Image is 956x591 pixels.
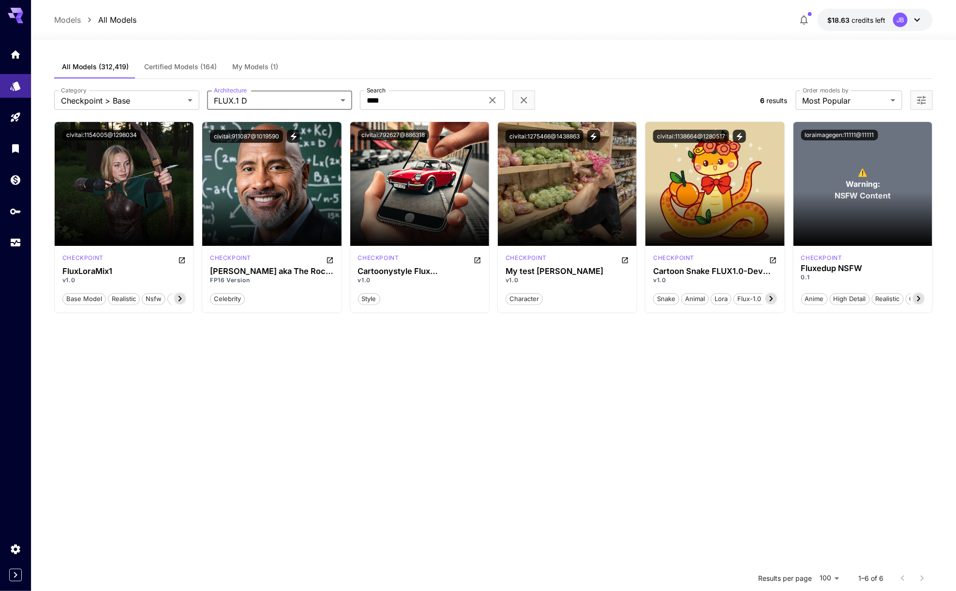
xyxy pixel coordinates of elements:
span: Certified Models (164) [144,62,217,71]
button: animal [681,292,709,305]
button: nsfw [142,292,165,305]
h3: FluxLoraMix1 [62,267,186,276]
span: Warning: [846,178,880,190]
label: Search [367,86,386,94]
button: snake [653,292,679,305]
button: loraimagegen:11111@11111 [801,130,878,140]
button: View trigger words [733,130,746,143]
span: credits left [851,16,885,24]
button: Clear filters (2) [518,94,530,106]
button: View trigger words [587,130,600,143]
button: realistic [108,292,140,305]
button: civitai:1138664@1280517 [653,130,729,143]
div: 100 [816,571,843,585]
button: Open in CivitAI [474,254,481,265]
div: $18.6346 [827,15,885,25]
button: Anime [801,292,828,305]
button: Open in CivitAI [769,254,777,265]
span: Realistic [872,294,903,304]
span: Anime [802,294,827,304]
div: API Keys [10,205,21,217]
button: Colorful [906,292,938,305]
div: Cartoonystyle Flux lora [358,267,481,276]
label: Category [61,86,87,94]
span: Most Popular [803,95,887,106]
button: flux-1.0 dev [733,292,778,305]
h3: Cartoon Snake FLUX1.0-Dev [PERSON_NAME] [653,267,777,276]
button: civitai:1275466@1438863 [506,130,583,143]
nav: breadcrumb [54,14,136,26]
h3: Cartoonystyle Flux [PERSON_NAME] [358,267,481,276]
span: FLUX.1 D [214,95,337,106]
p: v1.0 [506,276,629,285]
p: FP16 Version [210,276,333,285]
h3: [PERSON_NAME] aka The Rock FLUX Dev Fine-Tuning / DreamBooth Model for Educational and Research P... [210,267,333,276]
p: checkpoint [653,254,694,262]
button: civitai:1154005@1298034 [62,130,141,140]
span: results [766,96,787,105]
div: Library [10,142,21,154]
button: High Detail [830,292,870,305]
button: character [506,292,543,305]
label: Order models by [803,86,849,94]
button: celebrity [210,292,245,305]
span: Colorful [906,294,937,304]
span: celebrity [210,294,244,304]
div: Dwayne Johnson aka The Rock FLUX Dev Fine-Tuning / DreamBooth Model for Educational and Research ... [210,267,333,276]
div: JB [893,13,908,27]
button: View trigger words [287,130,300,143]
h3: Fluxedup NSFW [801,264,925,273]
p: checkpoint [506,254,547,262]
p: v1.0 [653,276,777,285]
span: $18.63 [827,16,851,24]
span: base model [63,294,105,304]
span: Checkpoint > Base [61,95,184,106]
p: 1–6 of 6 [858,574,883,583]
button: $18.6346JB [818,9,933,31]
a: All Models [98,14,136,26]
div: My test lora [506,267,629,276]
button: Realistic [872,292,904,305]
p: checkpoint [210,254,251,262]
div: Models [10,80,21,92]
span: flux [168,294,187,304]
span: NSFW Content [835,190,891,201]
div: Wallet [10,174,21,186]
button: Open in CivitAI [621,254,629,265]
p: v1.0 [358,276,481,285]
span: ⚠️ [858,167,867,178]
button: Expand sidebar [9,569,22,581]
h3: My test [PERSON_NAME] [506,267,629,276]
button: style [358,292,380,305]
div: FLUX.1 D [62,254,104,265]
div: FLUX.1 D [358,254,399,265]
div: FLUX.1 D [210,254,251,265]
div: Home [10,48,21,61]
div: FLUX.1 D [801,254,842,262]
div: To view NSFW models, adjust the filter settings and toggle the option on. [793,122,932,246]
div: Cartoon Snake FLUX1.0-Dev LoRA [653,267,777,276]
span: nsfw [142,294,165,304]
button: Open in CivitAI [178,254,186,265]
span: realistic [108,294,139,304]
span: lora [711,294,731,304]
div: FLUX.1 D [506,254,547,265]
span: 6 [760,96,764,105]
p: checkpoint [358,254,399,262]
div: FLUX.1 D [653,254,694,265]
p: v1.0 [62,276,186,285]
span: All Models (312,419) [62,62,129,71]
span: flux-1.0 dev [734,294,778,304]
button: civitai:911087@1019590 [210,130,283,143]
span: animal [682,294,708,304]
a: Models [54,14,81,26]
button: Open in CivitAI [326,254,334,265]
div: Settings [10,543,21,555]
span: High Detail [830,294,869,304]
p: checkpoint [62,254,104,262]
